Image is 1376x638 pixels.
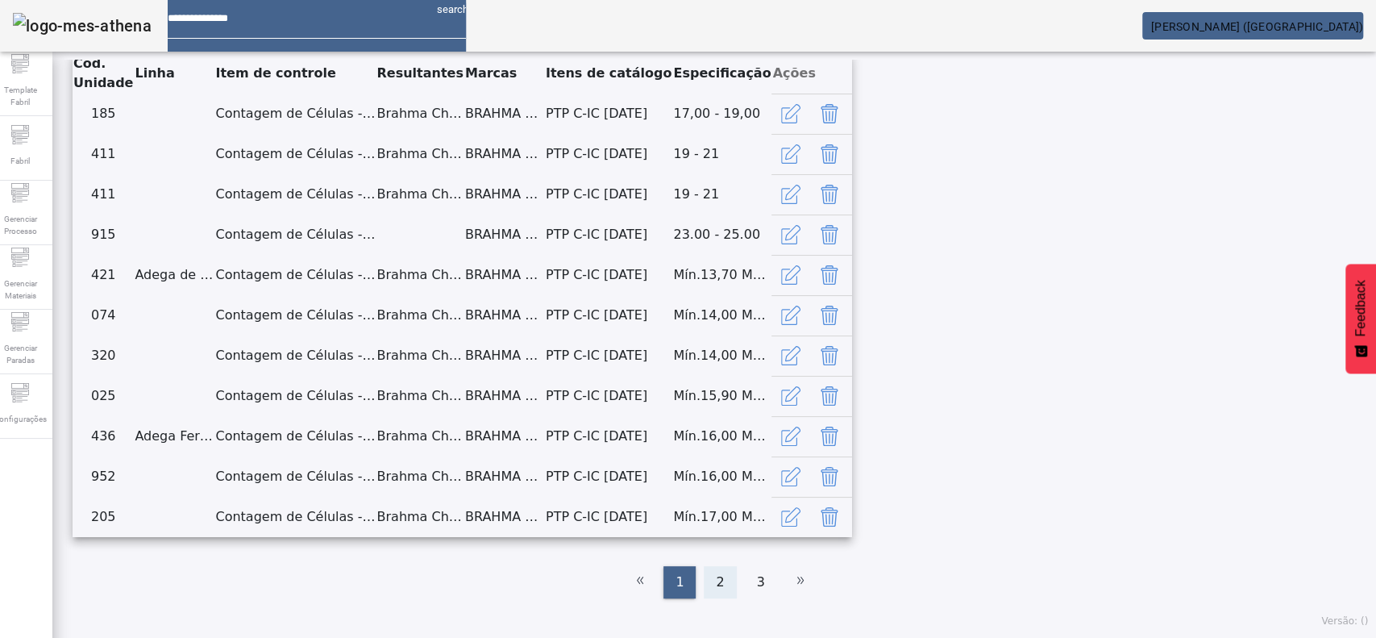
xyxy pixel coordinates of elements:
[545,416,672,457] td: PTP C-IC [DATE]
[214,336,376,376] td: Contagem de Células - Dosagem ABER
[214,497,376,537] td: Contagem de Células - Dosagem ABER
[771,53,852,94] th: Ações
[464,94,545,134] td: BRAHMA CHOPP
[672,174,771,215] td: 19 - 21
[464,295,545,336] td: BRAHMA CHOPP
[376,255,464,295] td: Brahma Chopp Fermentada HG
[214,94,376,134] td: Contagem de Células - Dosagem ABER
[73,174,134,215] td: 411
[376,53,464,94] th: Resultantes
[1151,20,1363,33] span: [PERSON_NAME] ([GEOGRAPHIC_DATA])
[214,174,376,215] td: Contagem de Células - Dosagem ABER
[214,134,376,174] td: Contagem de Células - Dosagem ABER
[672,416,771,457] td: Mín.16,00 Max.20,00
[672,215,771,255] td: 23.00 - 25.00
[672,94,771,134] td: 17,00 - 19,00
[73,255,134,295] td: 421
[810,94,849,133] button: Delete
[672,53,771,94] th: Especificação
[545,457,672,497] td: PTP C-IC [DATE]
[545,134,672,174] td: PTP C-IC [DATE]
[672,376,771,416] td: Mín.15,90 Max.19,90
[134,53,214,94] th: Linha
[214,376,376,416] td: Contagem de Células - Dosagem ABER
[810,175,849,214] button: Delete
[757,573,765,592] span: 3
[73,53,134,94] th: Cód. Unidade
[672,336,771,376] td: Mín.14,00 Max.18,00
[545,295,672,336] td: PTP C-IC [DATE]
[376,134,464,174] td: Brahma Chopp 17,5 FERMAT
[73,416,134,457] td: 436
[214,295,376,336] td: Contagem de Células - Dosagem ABER
[545,497,672,537] td: PTP C-IC [DATE]
[214,255,376,295] td: Contagem de Células - Dosagem ABER
[73,94,134,134] td: 185
[545,174,672,215] td: PTP C-IC [DATE]
[810,498,849,536] button: Delete
[545,376,672,416] td: PTP C-IC [DATE]
[1353,280,1368,336] span: Feedback
[73,497,134,537] td: 205
[810,135,849,173] button: Delete
[464,497,545,537] td: BRAHMA CHOPP
[73,134,134,174] td: 411
[464,457,545,497] td: BRAHMA CHOPP
[376,174,464,215] td: Brahma Chopp 18 FERMAT
[810,457,849,496] button: Delete
[810,336,849,375] button: Delete
[672,134,771,174] td: 19 - 21
[545,215,672,255] td: PTP C-IC [DATE]
[545,94,672,134] td: PTP C-IC [DATE]
[464,376,545,416] td: BRAHMA CHOPP
[134,255,214,295] td: Adega de Fermentação OD - L 1
[214,457,376,497] td: Contagem de Células - Dosagem ABER
[810,377,849,415] button: Delete
[672,457,771,497] td: Mín.16,00 Max.20,00
[73,295,134,336] td: 074
[810,296,849,335] button: Delete
[376,376,464,416] td: Brahma Chopp Fermentada HG
[672,497,771,537] td: Mín.17,00 Max.19,00
[464,53,545,94] th: Marcas
[464,255,545,295] td: BRAHMA CHOPP
[672,295,771,336] td: Mín.14,00 Max.18,00
[376,416,464,457] td: Brahma Chopp Fermentada HG
[464,174,545,215] td: BRAHMA CHOPP
[810,256,849,294] button: Delete
[6,150,35,172] span: Fabril
[672,255,771,295] td: Mín.13,70 Max.15,70
[73,336,134,376] td: 320
[545,336,672,376] td: PTP C-IC [DATE]
[214,416,376,457] td: Contagem de Células - Dosagem ABER
[134,416,214,457] td: Adega Fermat OD - L 1
[73,215,134,255] td: 915
[73,457,134,497] td: 952
[214,53,376,94] th: Item de controle
[545,255,672,295] td: PTP C-IC [DATE]
[464,215,545,255] td: BRAHMA CHOPP
[464,134,545,174] td: BRAHMA CHOPP
[464,416,545,457] td: BRAHMA CHOPP
[376,497,464,537] td: Brahma Chopp Fermentada HG
[716,573,724,592] span: 2
[1345,264,1376,373] button: Feedback - Mostrar pesquisa
[376,295,464,336] td: Brahma Chopp Fermentada HG
[376,336,464,376] td: Brahma Chopp Fermentada HG
[810,215,849,254] button: Delete
[545,53,672,94] th: Itens de catálogo
[810,417,849,456] button: Delete
[73,376,134,416] td: 025
[1321,615,1368,627] span: Versão: ()
[214,215,376,255] td: Contagem de Células - Dosagem ABER
[376,457,464,497] td: Brahma Chopp Fermentada HG
[376,94,464,134] td: Brahma Chopp Fermentada HG
[464,336,545,376] td: BRAHMA CHOPP
[13,13,152,39] img: logo-mes-athena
